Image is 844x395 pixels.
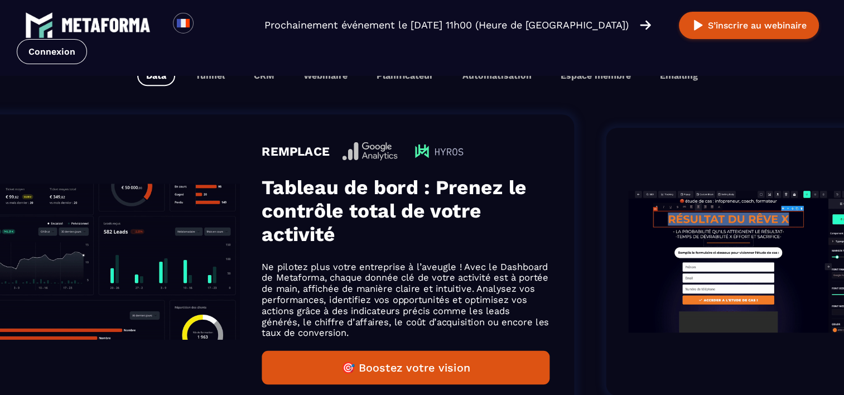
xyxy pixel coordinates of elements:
[262,176,550,245] h3: Tableau de bord : Prenez le contrôle total de votre activité
[410,139,464,163] img: icon
[25,11,53,39] img: logo
[194,13,221,37] div: Search for option
[454,65,541,86] button: Automatisation
[17,39,87,64] a: Connexion
[264,17,629,33] p: Prochainement événement le [DATE] 11h00 (Heure de [GEOGRAPHIC_DATA])
[176,16,190,30] img: fr
[203,18,211,32] input: Search for option
[262,351,550,385] button: 🎯 Boostez votre vision
[262,144,330,158] h4: REMPLACE
[186,65,234,86] button: Tunnel
[679,12,819,39] button: S’inscrire au webinaire
[295,65,356,86] button: Webinaire
[262,261,550,339] p: Ne pilotez plus votre entreprise à l’aveugle ! Avec le Dashboard de Metaforma, chaque donnée clé ...
[245,65,283,86] button: CRM
[343,142,398,161] img: icon
[640,19,651,31] img: arrow-right
[368,65,442,86] button: Planificateur
[61,18,151,32] img: logo
[552,65,640,86] button: Espace membre
[651,65,707,86] button: Emailing
[137,65,175,86] button: Data
[691,18,705,32] img: play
